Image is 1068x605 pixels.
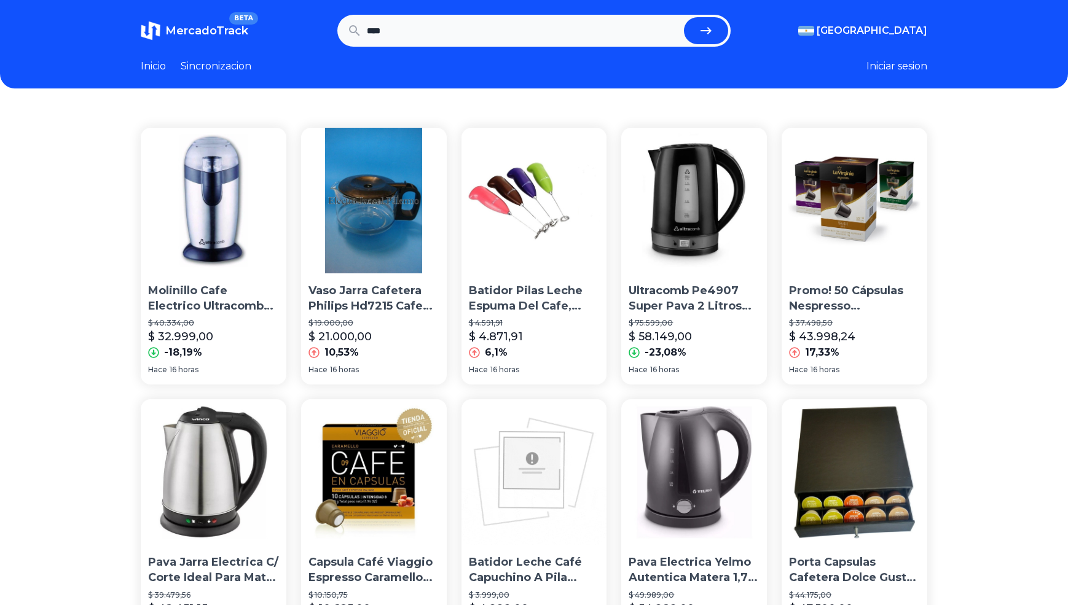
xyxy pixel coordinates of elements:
p: Ultracomb Pe4907 Super Pava 2 Litros Mate Cafe Te Automatica [629,283,760,314]
p: $ 49.989,00 [629,590,760,600]
p: $ 44.175,00 [789,590,920,600]
button: [GEOGRAPHIC_DATA] [798,23,927,38]
p: 6,1% [485,345,508,360]
p: $ 37.498,50 [789,318,920,328]
p: Porta Capsulas Cafetera Dolce Gusto Nespresso Cabrales Cafe [789,555,920,585]
p: $ 43.998,24 [789,328,855,345]
span: [GEOGRAPHIC_DATA] [817,23,927,38]
span: Hace [629,365,648,375]
img: Vaso Jarra Cafetera Philips Hd7215 Cafe Comfort Plus [301,128,447,273]
a: MercadoTrackBETA [141,21,248,41]
a: Promo! 50 Cápsulas Nespresso Compatibles Café La VirginiaPromo! 50 Cápsulas Nespresso Compatibles... [782,128,927,384]
a: Vaso Jarra Cafetera Philips Hd7215 Cafe Comfort PlusVaso Jarra Cafetera Philips Hd7215 Cafe Comfo... [301,128,447,384]
p: 10,53% [324,345,359,360]
p: $ 58.149,00 [629,328,692,345]
p: Pava Electrica Yelmo Autentica Matera 1,7 Lts Mate Te Cafe [629,555,760,585]
p: $ 39.479,56 [148,590,279,600]
span: 16 horas [170,365,198,375]
p: $ 21.000,00 [308,328,372,345]
p: $ 3.999,00 [469,590,600,600]
a: Inicio [141,59,166,74]
p: -18,19% [164,345,202,360]
a: Batidor Pilas Leche Espuma Del Cafe, Etc Florida-homeBatidor Pilas Leche Espuma Del Cafe, [GEOGRA... [461,128,607,384]
img: Pava Jarra Electrica C/ Corte Ideal Para Mate Te Cafe 1.8 Lt [141,399,286,545]
span: BETA [229,12,258,25]
p: Vaso Jarra Cafetera Philips Hd7215 Cafe Comfort Plus [308,283,439,314]
p: $ 75.599,00 [629,318,760,328]
p: $ 10.150,75 [308,590,439,600]
p: $ 4.591,91 [469,318,600,328]
span: 16 horas [490,365,519,375]
span: Hace [469,365,488,375]
img: Promo! 50 Cápsulas Nespresso Compatibles Café La Virginia [782,128,927,273]
p: $ 40.334,00 [148,318,279,328]
span: 16 horas [330,365,359,375]
a: Ultracomb Pe4907 Super Pava 2 Litros Mate Cafe Te AutomaticaUltracomb Pe4907 Super Pava 2 Litros ... [621,128,767,384]
p: Molinillo Cafe Electrico Ultracomb Mo8100a 120w Inoxidable [148,283,279,314]
img: Argentina [798,26,814,36]
p: $ 4.871,91 [469,328,523,345]
img: Batidor Leche Café Capuchino A Pila Kaosimport En 11 [461,399,607,545]
img: Capsula Café Viaggio Espresso Caramello Compatible X 10u [301,399,447,545]
p: Batidor Pilas Leche Espuma Del Cafe, [GEOGRAPHIC_DATA] [US_STATE]-home [469,283,600,314]
p: $ 32.999,00 [148,328,213,345]
a: Sincronizacion [181,59,251,74]
img: Porta Capsulas Cafetera Dolce Gusto Nespresso Cabrales Cafe [782,399,927,545]
img: Ultracomb Pe4907 Super Pava 2 Litros Mate Cafe Te Automatica [621,128,767,273]
span: 16 horas [811,365,839,375]
button: Iniciar sesion [866,59,927,74]
p: Promo! 50 Cápsulas Nespresso Compatibles Café La [US_STATE] [789,283,920,314]
p: Batidor Leche Café Capuchino A Pila Kaosimport En 11 [469,555,600,585]
a: Molinillo Cafe Electrico Ultracomb Mo8100a 120w InoxidableMolinillo Cafe Electrico Ultracomb Mo81... [141,128,286,384]
span: Hace [789,365,808,375]
span: 16 horas [650,365,679,375]
img: Pava Electrica Yelmo Autentica Matera 1,7 Lts Mate Te Cafe [621,399,767,545]
p: Capsula Café Viaggio Espresso Caramello Compatible X 10u [308,555,439,585]
span: Hace [148,365,167,375]
p: -23,08% [645,345,686,360]
img: Batidor Pilas Leche Espuma Del Cafe, Etc Florida-home [461,128,607,273]
span: MercadoTrack [165,24,248,37]
p: 17,33% [805,345,839,360]
img: MercadoTrack [141,21,160,41]
img: Molinillo Cafe Electrico Ultracomb Mo8100a 120w Inoxidable [141,128,286,273]
p: $ 19.000,00 [308,318,439,328]
span: Hace [308,365,328,375]
p: Pava Jarra Electrica C/ Corte Ideal Para Mate Te Cafe 1.8 Lt [148,555,279,585]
